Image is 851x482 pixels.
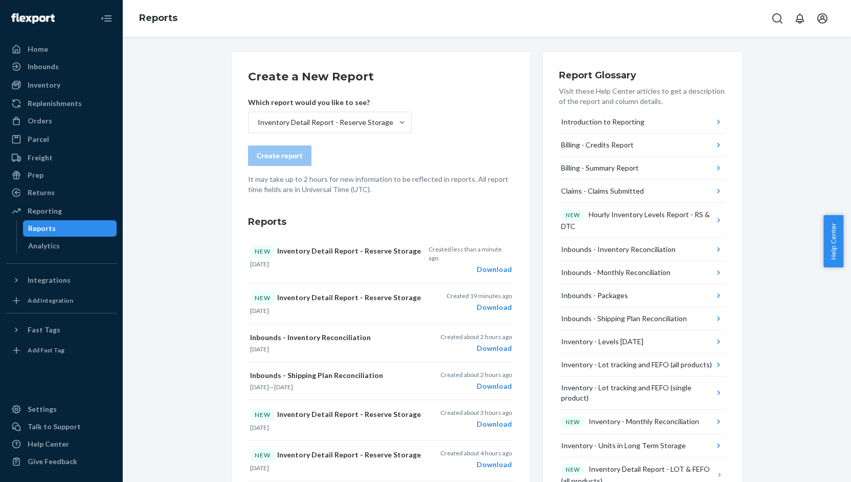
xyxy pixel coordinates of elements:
ol: breadcrumbs [131,4,186,33]
div: Create report [257,151,303,161]
div: Parcel [28,134,49,144]
div: Billing - Credits Report [561,140,634,150]
div: Claims - Claims Submitted [561,186,644,196]
div: Download [440,419,512,429]
button: Inbounds - Inventory Reconciliation[DATE]Created about 2 hours agoDownload [248,324,514,362]
button: Claims - Claims Submitted [559,180,726,203]
div: Help Center [28,439,69,449]
time: [DATE] [250,307,269,315]
img: Flexport logo [11,13,55,24]
div: Download [429,264,512,275]
button: NEWHourly Inventory Levels Report - RS & DTC [559,203,726,238]
button: Billing - Summary Report [559,157,726,180]
button: NEWInventory Detail Report - Reserve Storage[DATE]Created about 4 hours agoDownload [248,441,514,481]
button: Inbounds - Shipping Plan Reconciliation[DATE]—[DATE]Created about 2 hours agoDownload [248,362,514,400]
div: Inventory [28,80,60,90]
div: Download [440,381,512,391]
div: Hourly Inventory Levels Report - RS & DTC [561,209,714,232]
p: Visit these Help Center articles to get a description of the report and column details. [559,86,726,107]
button: NEWInventory Detail Report - Reserve Storage[DATE]Created 19 minutes agoDownload [248,283,514,324]
a: Prep [6,167,117,183]
button: NEWInventory Detail Report - Reserve Storage[DATE]Created less than a minute agoDownload [248,237,514,283]
a: Parcel [6,131,117,148]
div: Returns [28,187,55,198]
a: Reporting [6,203,117,219]
p: Which report would you like to see? [248,97,412,108]
button: Close Navigation [96,8,117,29]
button: Inventory - Lot tracking and FEFO (single product) [559,376,726,410]
p: Inventory Detail Report - Reserve Storage [250,449,423,462]
button: Open Search Box [767,8,788,29]
a: Reports [139,12,177,24]
a: Replenishments [6,95,117,112]
button: Inventory - Units in Long Term Storage [559,434,726,457]
a: Inventory [6,77,117,93]
div: Inbounds - Monthly Reconciliation [561,267,670,278]
a: Orders [6,113,117,129]
button: NEWInventory - Monthly Reconciliation [559,410,726,435]
div: Talk to Support [28,422,81,432]
div: Orders [28,116,52,126]
div: Inventory - Levels [DATE] [561,337,643,347]
a: Add Fast Tag [6,342,117,359]
button: Inbounds - Monthly Reconciliation [559,261,726,284]
p: Inbounds - Shipping Plan Reconciliation [250,370,423,381]
p: Inventory Detail Report - Reserve Storage [250,245,422,258]
p: NEW [566,418,580,426]
div: Analytics [28,241,60,251]
div: Prep [28,170,43,180]
div: Fast Tags [28,325,60,335]
div: Download [440,459,512,470]
iframe: Opens a widget where you can chat to one of our agents [786,451,841,477]
a: Reports [23,220,117,237]
time: [DATE] [250,464,269,472]
div: Settings [28,404,57,414]
div: Add Integration [28,296,73,305]
button: Inbounds - Packages [559,284,726,307]
div: Inventory - Lot tracking and FEFO (single product) [561,383,713,403]
div: Inventory - Lot tracking and FEFO (all products) [561,360,712,370]
p: Created about 4 hours ago [440,449,512,457]
p: Created 19 minutes ago [446,291,512,300]
button: Talk to Support [6,418,117,435]
p: NEW [566,466,580,474]
div: Inbounds - Packages [561,290,628,301]
div: Reporting [28,206,62,216]
a: Returns [6,184,117,201]
time: [DATE] [274,383,293,391]
div: Reports [28,223,56,234]
div: Billing - Summary Report [561,163,639,173]
div: Home [28,44,48,54]
div: Give Feedback [28,456,77,467]
h2: Create a New Report [248,69,514,85]
p: Created about 3 hours ago [440,408,512,417]
a: Inbounds [6,58,117,75]
time: [DATE] [250,424,269,431]
p: It may take up to 2 hours for new information to be reflected in reports. All report time fields ... [248,174,514,195]
p: — [250,383,423,391]
div: Add Fast Tag [28,346,64,354]
time: [DATE] [250,383,269,391]
button: Help Center [823,215,843,267]
button: Inventory - Levels [DATE] [559,330,726,353]
button: Fast Tags [6,322,117,338]
div: Download [440,343,512,353]
button: Billing - Credits Report [559,134,726,157]
p: Inventory Detail Report - Reserve Storage [250,408,423,421]
div: Replenishments [28,98,82,109]
div: Inbounds [28,61,59,72]
button: Give Feedback [6,453,117,470]
button: NEWInventory Detail Report - Reserve Storage[DATE]Created about 3 hours agoDownload [248,400,514,441]
p: Created about 2 hours ago [440,370,512,379]
button: Introduction to Reporting [559,111,726,134]
a: Add Integration [6,292,117,309]
time: [DATE] [250,260,269,268]
p: Inbounds - Inventory Reconciliation [250,332,423,343]
div: Inventory - Units in Long Term Storage [561,441,686,451]
div: Inbounds - Shipping Plan Reconciliation [561,313,687,324]
div: Download [446,302,512,312]
p: Created less than a minute ago [429,245,512,262]
div: Inventory Detail Report - Reserve Storage [258,117,393,128]
div: Introduction to Reporting [561,117,644,127]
